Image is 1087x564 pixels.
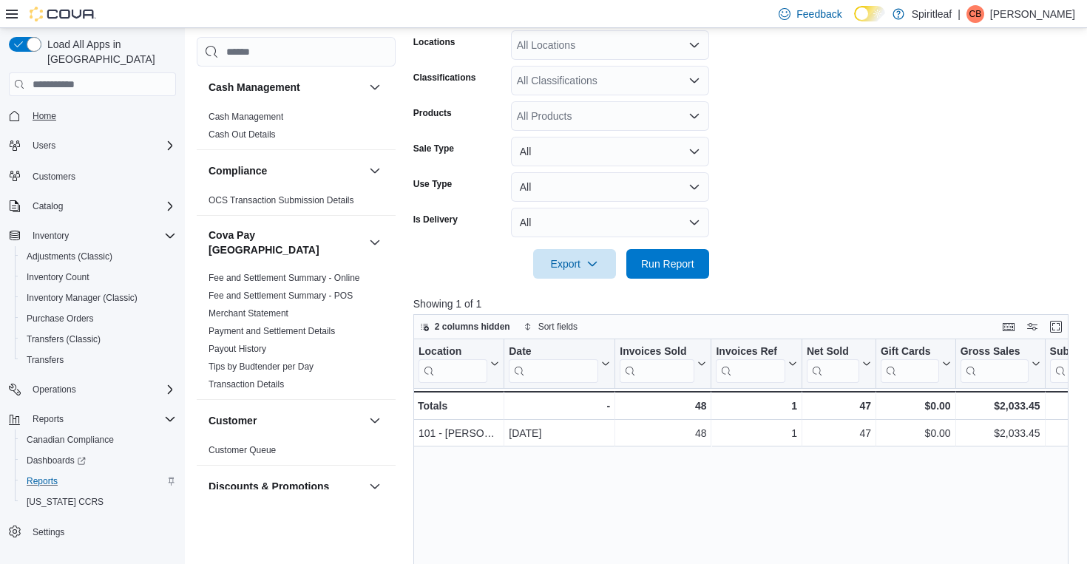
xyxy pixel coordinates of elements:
[27,523,176,541] span: Settings
[3,409,182,429] button: Reports
[33,140,55,152] span: Users
[518,318,583,336] button: Sort fields
[3,379,182,400] button: Operations
[688,110,700,122] button: Open list of options
[854,6,885,21] input: Dark Mode
[881,345,951,383] button: Gift Cards
[209,273,360,283] a: Fee and Settlement Summary - Online
[27,168,81,186] a: Customers
[413,107,452,119] label: Products
[21,248,118,265] a: Adjustments (Classic)
[21,431,176,449] span: Canadian Compliance
[881,345,939,359] div: Gift Cards
[27,313,94,325] span: Purchase Orders
[1023,318,1041,336] button: Display options
[21,472,176,490] span: Reports
[15,288,182,308] button: Inventory Manager (Classic)
[533,249,616,279] button: Export
[27,410,176,428] span: Reports
[413,178,452,190] label: Use Type
[209,326,335,336] a: Payment and Settlement Details
[209,445,276,455] a: Customer Queue
[3,135,182,156] button: Users
[796,7,842,21] span: Feedback
[197,191,396,215] div: Compliance
[209,228,363,257] button: Cova Pay [GEOGRAPHIC_DATA]
[209,163,267,178] h3: Compliance
[542,249,607,279] span: Export
[413,214,458,225] label: Is Delivery
[27,227,176,245] span: Inventory
[27,523,70,541] a: Settings
[209,308,288,319] a: Merchant Statement
[414,318,516,336] button: 2 columns hidden
[33,230,69,242] span: Inventory
[21,472,64,490] a: Reports
[15,329,182,350] button: Transfers (Classic)
[716,345,796,383] button: Invoices Ref
[807,397,871,415] div: 47
[21,310,176,327] span: Purchase Orders
[413,143,454,154] label: Sale Type
[413,296,1075,311] p: Showing 1 of 1
[41,37,176,67] span: Load All Apps in [GEOGRAPHIC_DATA]
[538,321,578,333] span: Sort fields
[27,137,61,154] button: Users
[27,137,176,154] span: Users
[27,106,176,125] span: Home
[21,351,176,369] span: Transfers
[27,197,176,215] span: Catalog
[15,429,182,450] button: Canadian Compliance
[807,345,871,383] button: Net Sold
[209,413,257,428] h3: Customer
[3,196,182,217] button: Catalog
[990,5,1075,23] p: [PERSON_NAME]
[419,345,499,383] button: Location
[960,345,1028,359] div: Gross Sales
[209,80,300,95] h3: Cash Management
[960,345,1028,383] div: Gross Sales
[27,475,58,487] span: Reports
[197,108,396,149] div: Cash Management
[366,162,384,180] button: Compliance
[419,424,499,442] div: 101 - [PERSON_NAME]
[366,234,384,251] button: Cova Pay [GEOGRAPHIC_DATA]
[27,333,101,345] span: Transfers (Classic)
[3,105,182,126] button: Home
[209,129,276,140] a: Cash Out Details
[197,269,396,399] div: Cova Pay [GEOGRAPHIC_DATA]
[716,397,796,415] div: 1
[620,424,706,442] div: 48
[3,165,182,186] button: Customers
[197,441,396,465] div: Customer
[30,7,96,21] img: Cova
[688,39,700,51] button: Open list of options
[27,271,89,283] span: Inventory Count
[960,424,1040,442] div: $2,033.45
[27,227,75,245] button: Inventory
[27,107,62,125] a: Home
[509,345,598,383] div: Date
[209,112,283,122] a: Cash Management
[716,424,796,442] div: 1
[21,351,70,369] a: Transfers
[21,330,106,348] a: Transfers (Classic)
[15,492,182,512] button: [US_STATE] CCRS
[15,267,182,288] button: Inventory Count
[209,344,266,354] a: Payout History
[413,36,456,48] label: Locations
[33,200,63,212] span: Catalog
[626,249,709,279] button: Run Report
[209,413,363,428] button: Customer
[509,345,598,359] div: Date
[3,521,182,543] button: Settings
[366,412,384,429] button: Customer
[3,225,182,246] button: Inventory
[209,291,353,301] a: Fee and Settlement Summary - POS
[509,397,610,415] div: -
[209,80,363,95] button: Cash Management
[27,410,70,428] button: Reports
[509,424,610,442] div: [DATE]
[511,172,709,202] button: All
